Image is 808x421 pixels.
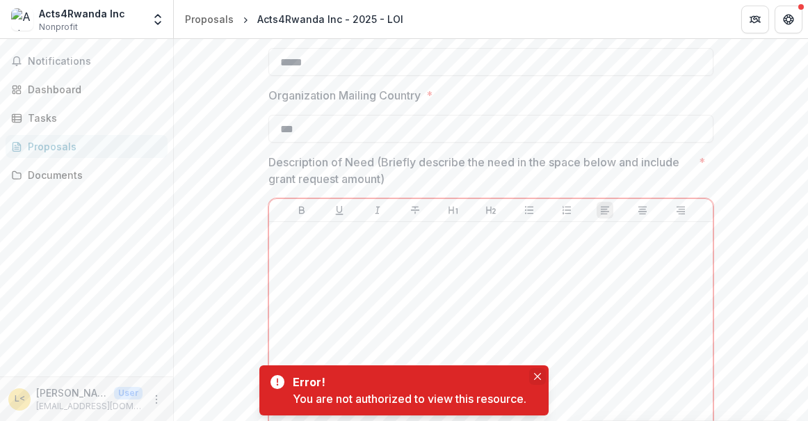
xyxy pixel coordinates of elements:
[741,6,769,33] button: Partners
[293,390,526,407] div: You are not authorized to view this resource.
[11,8,33,31] img: Acts4Rwanda Inc
[775,6,802,33] button: Get Help
[36,400,143,413] p: [EMAIL_ADDRESS][DOMAIN_NAME]
[331,202,348,219] button: Underline
[28,82,156,97] div: Dashboard
[28,56,162,67] span: Notifications
[185,12,234,26] div: Proposals
[39,21,78,33] span: Nonprofit
[6,50,168,72] button: Notifications
[257,12,403,26] div: Acts4Rwanda Inc - 2025 - LOI
[529,368,546,385] button: Close
[407,202,423,219] button: Strike
[6,164,168,186] a: Documents
[369,202,386,219] button: Italicize
[148,391,165,408] button: More
[28,111,156,125] div: Tasks
[28,168,156,182] div: Documents
[6,106,168,129] a: Tasks
[597,202,613,219] button: Align Left
[6,78,168,101] a: Dashboard
[672,202,689,219] button: Align Right
[293,202,310,219] button: Bold
[634,202,651,219] button: Align Center
[268,87,421,104] p: Organization Mailing Country
[445,202,462,219] button: Heading 1
[39,6,125,21] div: Acts4Rwanda Inc
[114,387,143,399] p: User
[36,386,108,400] p: [PERSON_NAME] <[EMAIL_ADDRESS][DOMAIN_NAME]>
[179,9,239,29] a: Proposals
[483,202,499,219] button: Heading 2
[558,202,575,219] button: Ordered List
[268,154,693,187] p: Description of Need (Briefly describe the need in the space below and include grant request amount)
[6,135,168,158] a: Proposals
[521,202,538,219] button: Bullet List
[28,139,156,154] div: Proposals
[293,374,521,390] div: Error!
[148,6,168,33] button: Open entity switcher
[179,9,409,29] nav: breadcrumb
[15,395,25,404] div: Lily Scarlett <lily@acts4rwanda.org>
